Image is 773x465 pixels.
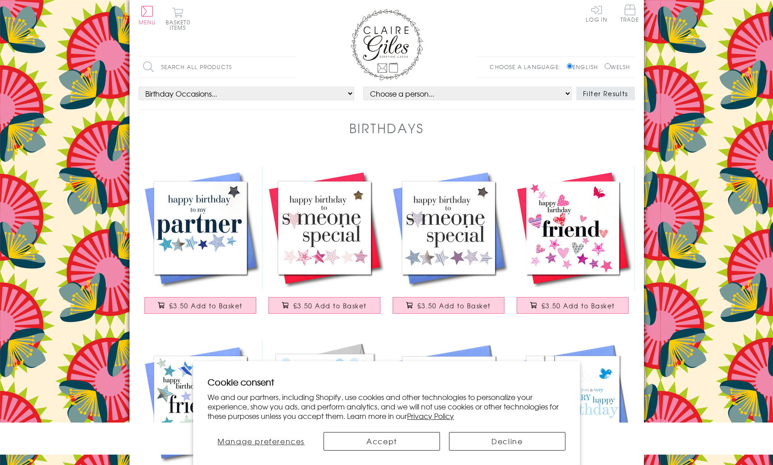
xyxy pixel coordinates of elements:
button: Accept [324,432,440,451]
img: Claire Giles Greetings Cards [351,9,423,80]
input: Search [287,57,296,77]
h2: Cookie consent [208,376,565,388]
label: English [567,63,602,71]
a: Birthday Card, Friend, Pink Hearts and Stars, fabric butterfly Embellished £3.50 Add to Basket [511,166,635,323]
p: We and our partners, including Shopify, use cookies and other technologies to personalize your ex... [208,392,565,420]
span: £3.50 Add to Basket [293,301,367,310]
input: English [567,63,573,69]
a: Birthday Card, Someone Special, Pink, Embellished with a padded star £3.50 Add to Basket [263,166,387,323]
h1: Birthdays [349,119,424,137]
a: Privacy Policy [407,410,454,421]
span: Trade [620,5,639,22]
img: Birthday Card, Partner, Embellished with a shiny padded star [139,166,263,290]
img: Birthday Card, Friend, Pink Hearts and Stars, fabric butterfly Embellished [511,166,635,290]
button: Filter Results [576,87,635,100]
span: £3.50 Add to Basket [417,301,491,310]
a: Birthday Card, Someone Special, Blue, Embellished with a padded star £3.50 Add to Basket [387,166,511,323]
label: Welsh [605,63,630,71]
button: £3.50 Add to Basket [268,297,380,314]
button: £3.50 Add to Basket [393,297,505,314]
button: £3.50 Add to Basket [144,297,256,314]
input: Welsh [605,63,611,69]
img: Birthday Card, Someone Special, Blue, Embellished with a padded star [387,166,511,290]
span: 0 items [170,18,190,32]
button: Menu [139,6,156,25]
button: Decline [449,432,565,451]
img: Birthday Card, Arrow and bird, Happy Birthday [387,341,511,465]
img: Birthday Card, Birdcages, Wishing you a very Happy Birthday [511,341,635,465]
a: Log In [586,5,607,22]
button: £3.50 Add to Basket [517,297,629,314]
span: Menu [139,18,156,26]
span: £3.50 Add to Basket [169,301,243,310]
a: Birthday Card, Partner, Embellished with a shiny padded star £3.50 Add to Basket [139,166,263,323]
a: Trade [620,5,639,24]
img: Birthday Card, Blue Balloons, Happy Birthday Birthday Boy [263,341,387,465]
span: Manage preferences [218,436,305,446]
p: Choose a language: [490,63,565,71]
button: Basket0 items [166,7,190,30]
span: £3.50 Add to Basket [542,301,615,310]
img: Birthday Card, Blue Stars, Happy Birthday Friend, Embellished with a padded star [139,341,263,465]
img: Birthday Card, Someone Special, Pink, Embellished with a padded star [263,166,387,290]
input: Search all products [139,57,296,77]
button: Manage preferences [208,432,315,451]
